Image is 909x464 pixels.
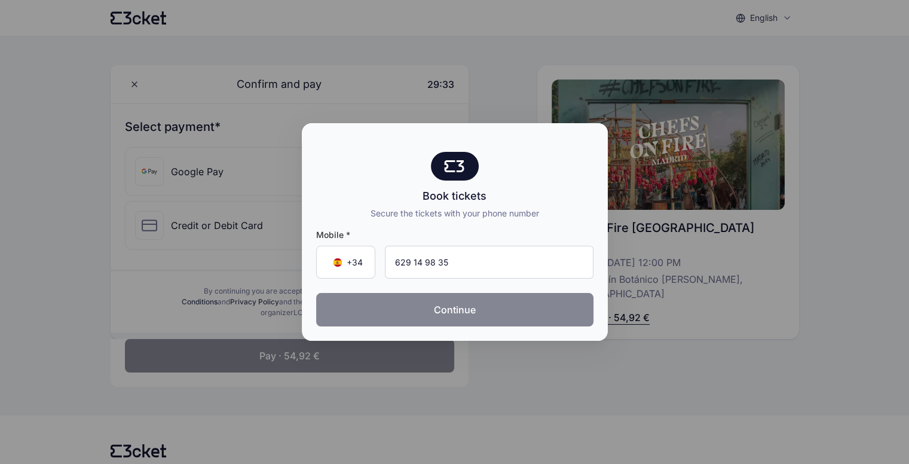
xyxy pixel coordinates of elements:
input: Mobile [385,246,593,279]
span: Mobile * [316,229,593,241]
div: Country Code Selector [316,246,375,279]
button: Continue [316,293,593,326]
div: Secure the tickets with your phone number [371,207,539,219]
span: +34 [347,257,363,268]
div: Book tickets [371,188,539,204]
